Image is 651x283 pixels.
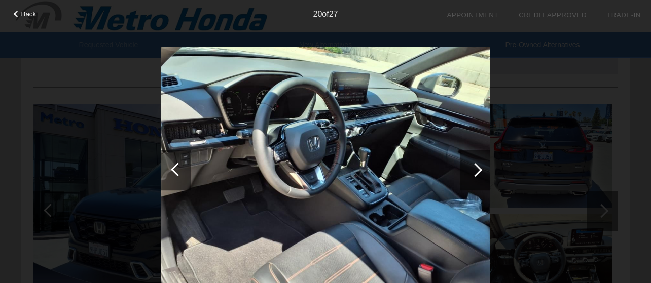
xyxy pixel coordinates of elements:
[519,11,587,19] a: Credit Approved
[21,10,37,18] span: Back
[607,11,641,19] a: Trade-In
[329,10,338,18] span: 27
[313,10,322,18] span: 20
[447,11,498,19] a: Appointment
